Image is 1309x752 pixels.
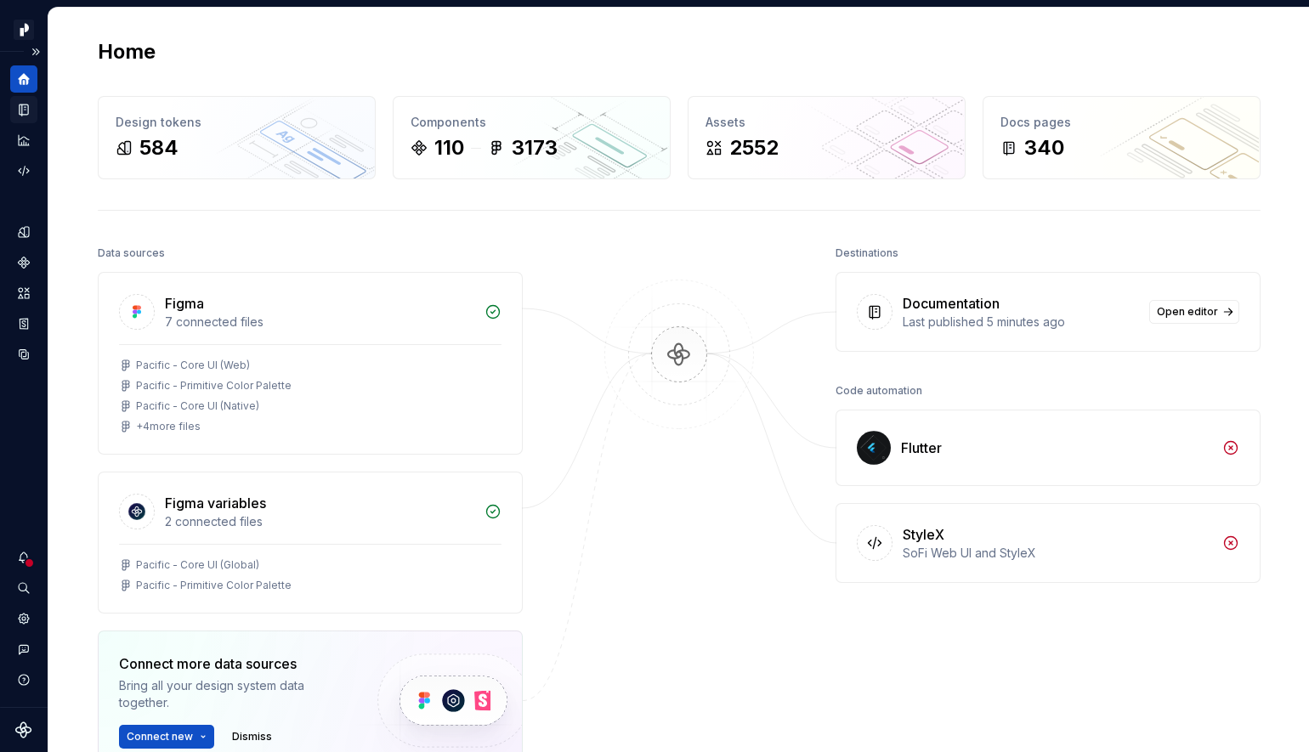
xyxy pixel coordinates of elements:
div: Documentation [903,293,1000,314]
div: 340 [1024,134,1064,161]
svg: Supernova Logo [15,721,32,738]
a: Documentation [10,96,37,123]
div: Figma variables [165,493,266,513]
a: Storybook stories [10,310,37,337]
div: 2552 [729,134,779,161]
div: Flutter [901,438,942,458]
a: Home [10,65,37,93]
div: Pacific - Core UI (Global) [136,558,259,572]
div: Code automation [836,379,922,403]
a: Figma7 connected filesPacific - Core UI (Web)Pacific - Primitive Color PalettePacific - Core UI (... [98,272,523,455]
a: Code automation [10,157,37,184]
a: Components [10,249,37,276]
a: Data sources [10,341,37,368]
button: Expand sidebar [24,40,48,64]
div: 7 connected files [165,314,474,331]
button: Dismiss [224,725,280,749]
div: Destinations [836,241,898,265]
button: Search ⌘K [10,574,37,602]
button: Notifications [10,544,37,571]
div: Pacific - Core UI (Web) [136,359,250,372]
a: Assets [10,280,37,307]
h2: Home [98,38,156,65]
span: Dismiss [232,730,272,744]
a: Analytics [10,127,37,154]
div: Components [411,114,653,131]
div: + 4 more files [136,420,201,433]
div: Pacific - Primitive Color Palette [136,579,292,592]
div: Figma [165,293,204,314]
div: 2 connected files [165,513,474,530]
a: Design tokens [10,218,37,246]
div: Design tokens [116,114,358,131]
button: Contact support [10,636,37,663]
a: Figma variables2 connected filesPacific - Core UI (Global)Pacific - Primitive Color Palette [98,472,523,613]
a: Design tokens584 [98,96,376,179]
div: SoFi Web UI and StyleX [903,545,1212,562]
div: Bring all your design system data together. [119,677,348,711]
div: Docs pages [1000,114,1243,131]
div: Connect more data sources [119,653,348,674]
span: Open editor [1157,305,1218,319]
div: Data sources [98,241,165,265]
div: 3173 [512,134,558,161]
div: Last published 5 minutes ago [903,314,1139,331]
a: Open editor [1149,300,1239,324]
div: 110 [434,134,464,161]
div: 584 [139,134,178,161]
div: Pacific - Primitive Color Palette [136,379,292,393]
button: Connect new [119,725,214,749]
a: Components1103173 [393,96,671,179]
div: Pacific - Core UI (Native) [136,399,259,413]
div: StyleX [903,524,944,545]
a: Assets2552 [688,96,966,179]
a: Docs pages340 [983,96,1261,179]
img: 8d0dbd7b-a897-4c39-8ca0-62fbda938e11.png [14,20,34,40]
div: Assets [705,114,948,131]
span: Connect new [127,730,193,744]
a: Settings [10,605,37,632]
